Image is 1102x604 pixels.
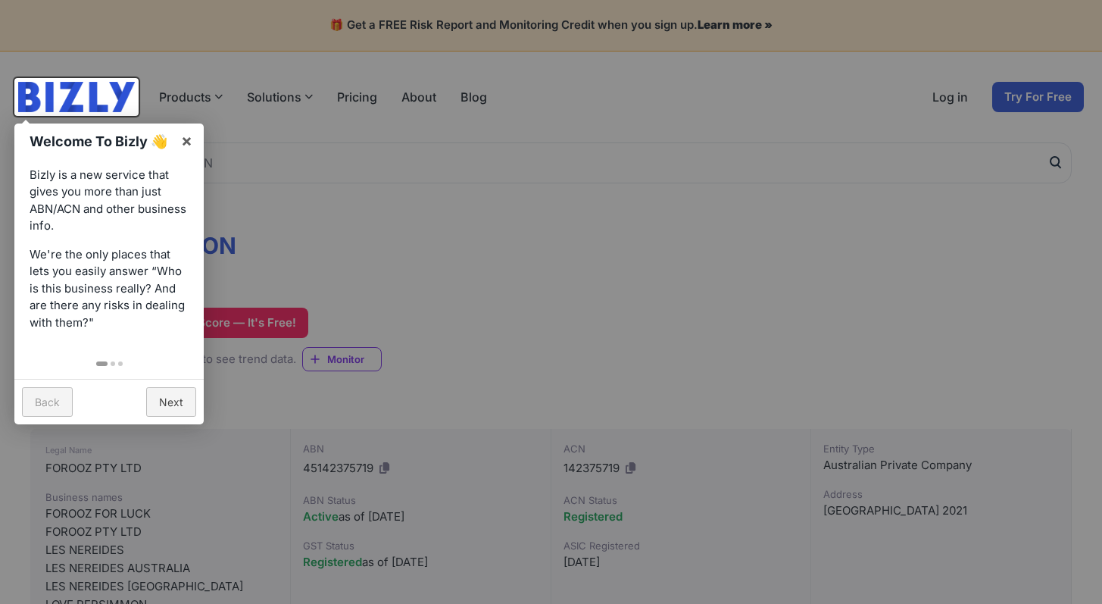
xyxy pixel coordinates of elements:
h1: Welcome To Bizly 👋 [30,131,173,152]
a: Next [146,387,196,417]
a: × [170,124,204,158]
a: Back [22,387,73,417]
p: Bizly is a new service that gives you more than just ABN/ACN and other business info. [30,167,189,235]
p: We're the only places that lets you easily answer “Who is this business really? And are there any... [30,246,189,332]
